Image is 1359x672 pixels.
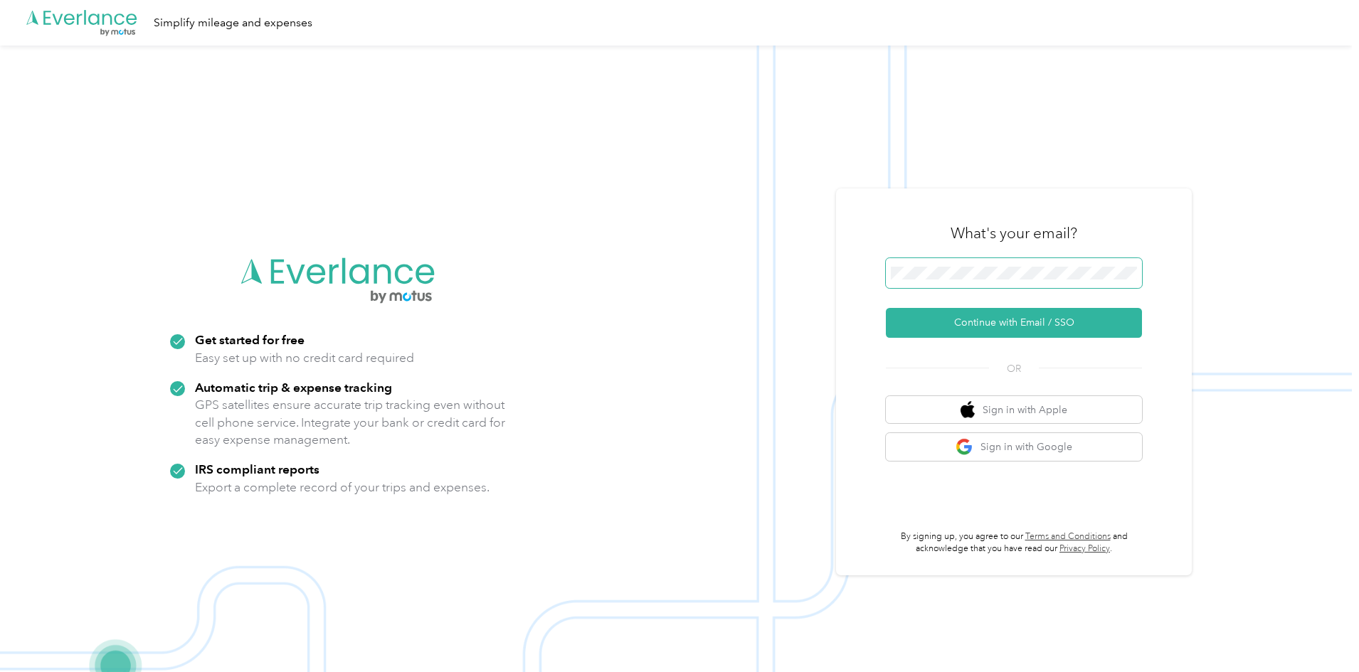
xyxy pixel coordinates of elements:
[886,396,1142,424] button: apple logoSign in with Apple
[989,361,1039,376] span: OR
[951,223,1077,243] h3: What's your email?
[195,380,392,395] strong: Automatic trip & expense tracking
[195,349,414,367] p: Easy set up with no credit card required
[886,308,1142,338] button: Continue with Email / SSO
[195,479,490,496] p: Export a complete record of your trips and expenses.
[154,14,312,32] div: Simplify mileage and expenses
[195,396,506,449] p: GPS satellites ensure accurate trip tracking even without cell phone service. Integrate your bank...
[1025,531,1111,542] a: Terms and Conditions
[886,530,1142,555] p: By signing up, you agree to our and acknowledge that you have read our .
[886,433,1142,461] button: google logoSign in with Google
[961,401,975,419] img: apple logo
[956,438,973,456] img: google logo
[1059,543,1110,554] a: Privacy Policy
[195,462,319,476] strong: IRS compliant reports
[195,332,305,347] strong: Get started for free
